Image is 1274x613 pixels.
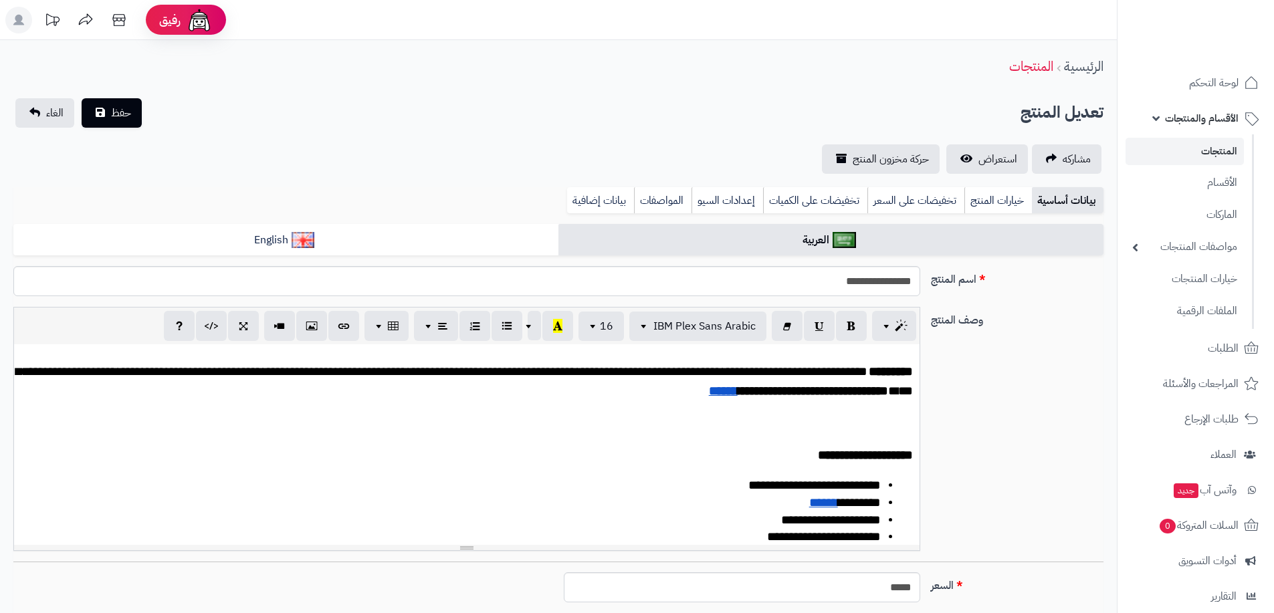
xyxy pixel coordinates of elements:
span: الطلبات [1208,339,1239,358]
a: تحديثات المنصة [35,7,69,37]
span: 16 [600,318,613,334]
a: المنتجات [1009,56,1053,76]
a: طلبات الإرجاع [1126,403,1266,435]
span: جديد [1174,483,1198,498]
label: اسم المنتج [926,266,1109,287]
button: 16 [578,312,624,341]
a: الملفات الرقمية [1126,297,1244,326]
a: العربية [558,224,1103,257]
a: تخفيضات على الكميات [763,187,867,214]
span: 0 [1160,519,1176,533]
a: استعراض [946,144,1028,174]
a: بيانات إضافية [567,187,634,214]
a: حركة مخزون المنتج [822,144,940,174]
span: المراجعات والأسئلة [1163,374,1239,393]
a: الأقسام [1126,168,1244,197]
button: IBM Plex Sans Arabic [629,312,766,341]
span: حفظ [111,105,131,121]
button: حفظ [82,98,142,128]
a: مشاركه [1032,144,1101,174]
a: الماركات [1126,201,1244,229]
a: تخفيضات على السعر [867,187,964,214]
a: خيارات المنتج [964,187,1032,214]
img: English [292,232,315,248]
a: وآتس آبجديد [1126,474,1266,506]
span: استعراض [978,151,1017,167]
span: طلبات الإرجاع [1184,410,1239,428]
a: الرئيسية [1064,56,1103,76]
span: الأقسام والمنتجات [1165,109,1239,128]
a: مواصفات المنتجات [1126,233,1244,261]
a: الغاء [15,98,74,128]
a: خيارات المنتجات [1126,265,1244,293]
span: IBM Plex Sans Arabic [653,318,756,334]
img: ai-face.png [186,7,213,33]
a: العملاء [1126,439,1266,471]
label: السعر [926,572,1109,594]
a: المنتجات [1126,138,1244,165]
span: مشاركه [1063,151,1091,167]
span: أدوات التسويق [1178,551,1237,570]
a: إعدادات السيو [692,187,763,214]
span: العملاء [1210,445,1237,464]
span: السلات المتروكة [1158,516,1239,535]
span: رفيق [159,12,181,28]
a: أدوات التسويق [1126,545,1266,577]
a: English [13,224,558,257]
a: بيانات أساسية [1032,187,1103,214]
span: وآتس آب [1172,481,1237,499]
img: العربية [833,232,856,248]
a: المواصفات [634,187,692,214]
a: لوحة التحكم [1126,67,1266,99]
a: الطلبات [1126,332,1266,364]
a: السلات المتروكة0 [1126,509,1266,541]
a: التقارير [1126,580,1266,612]
a: المراجعات والأسئلة [1126,368,1266,400]
span: حركة مخزون المنتج [853,151,929,167]
span: التقارير [1211,587,1237,606]
h2: تعديل المنتج [1021,99,1103,126]
label: وصف المنتج [926,307,1109,328]
span: لوحة التحكم [1189,74,1239,92]
span: الغاء [46,105,64,121]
